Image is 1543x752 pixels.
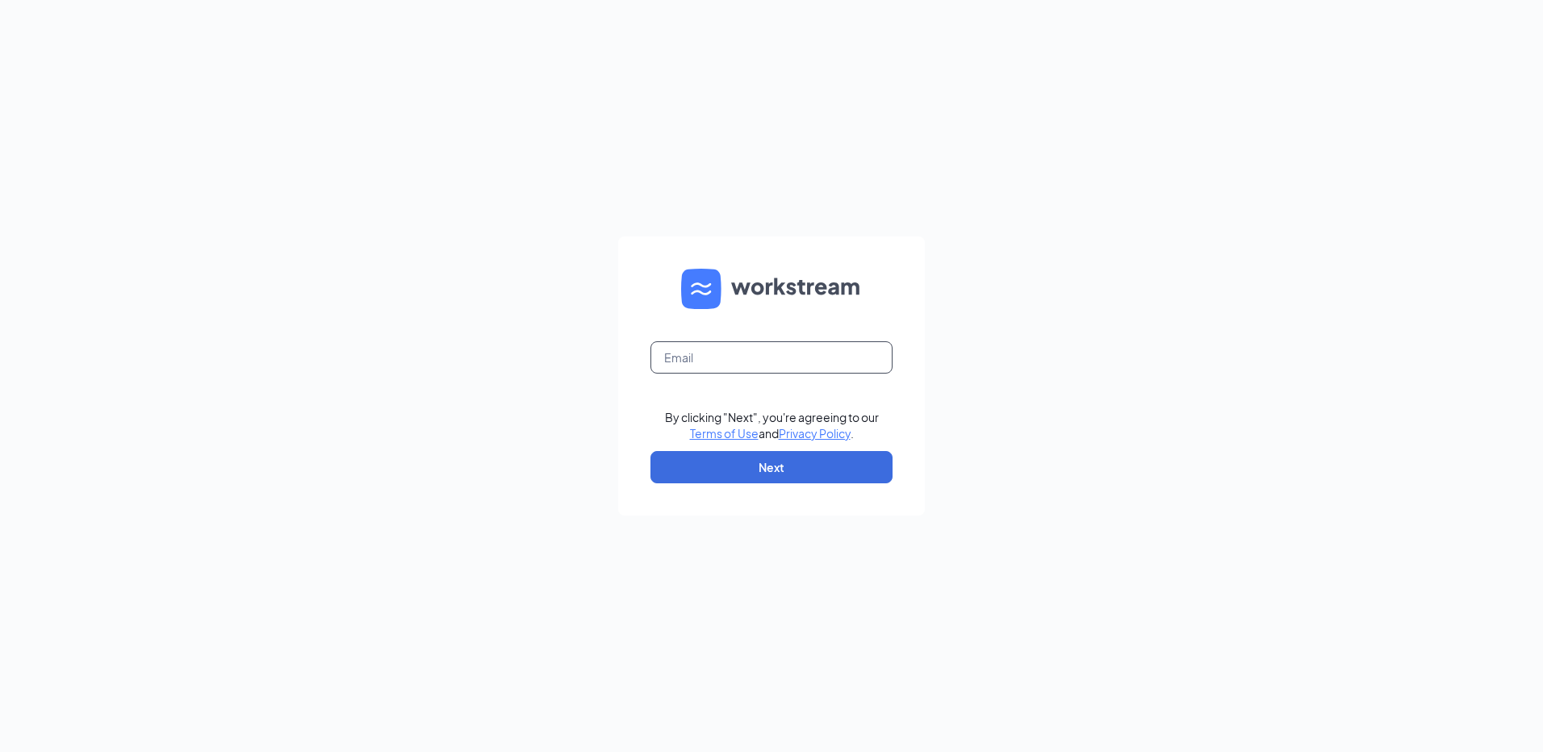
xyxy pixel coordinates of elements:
img: WS logo and Workstream text [681,269,862,309]
a: Terms of Use [690,426,759,441]
div: By clicking "Next", you're agreeing to our and . [665,409,879,441]
a: Privacy Policy [779,426,851,441]
input: Email [650,341,893,374]
button: Next [650,451,893,483]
